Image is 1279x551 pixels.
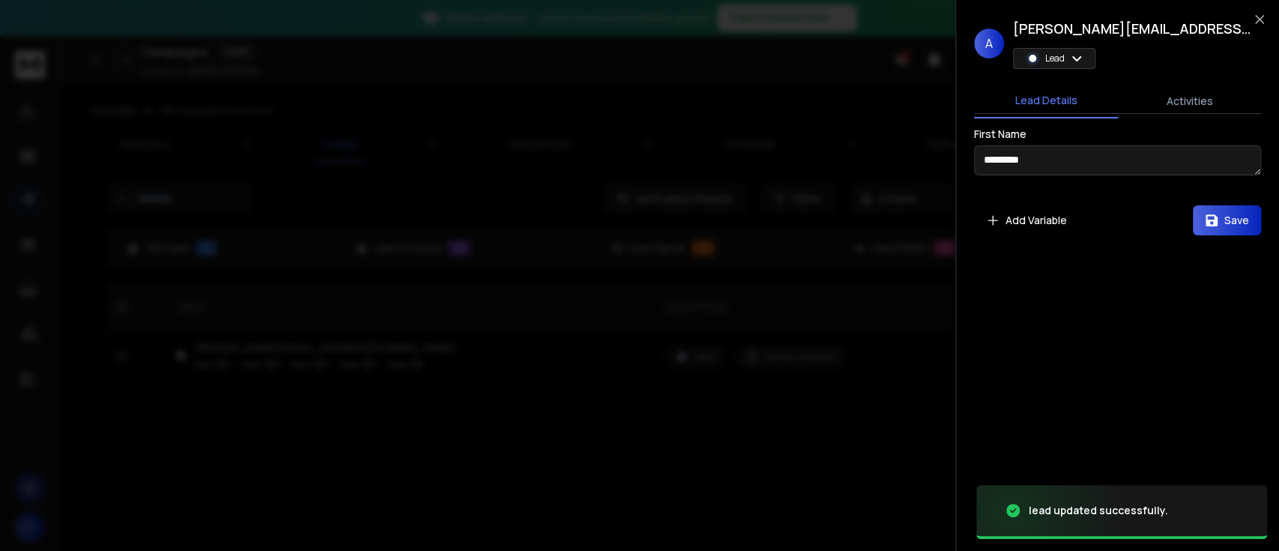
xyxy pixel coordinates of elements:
[974,129,1026,139] label: First Name
[1013,18,1253,39] h1: [PERSON_NAME][EMAIL_ADDRESS][DOMAIN_NAME]
[974,28,1004,58] span: A
[974,84,1118,118] button: Lead Details
[974,205,1079,235] button: Add Variable
[1045,52,1065,64] p: Lead
[1118,85,1262,118] button: Activities
[1029,503,1168,518] div: lead updated successfully.
[1193,205,1261,235] button: Save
